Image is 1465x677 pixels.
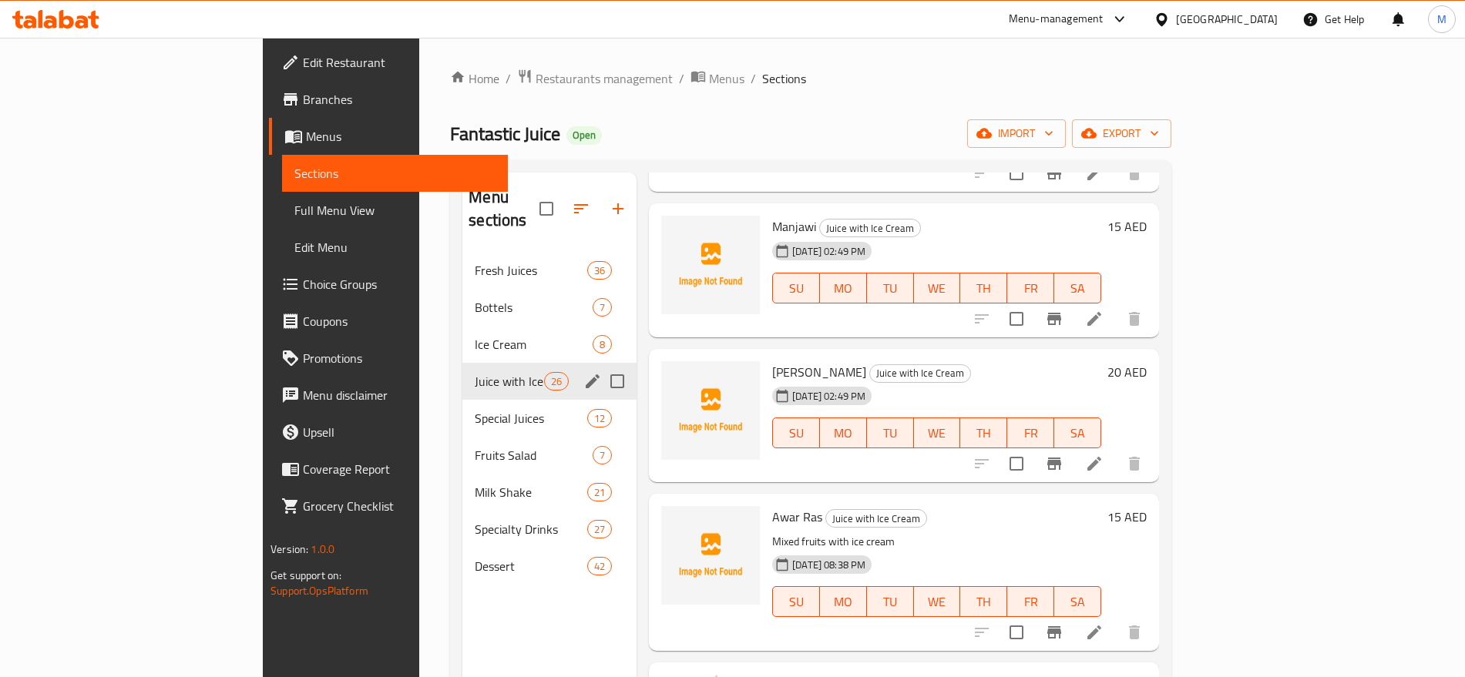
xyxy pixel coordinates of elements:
span: Branches [303,90,495,109]
h6: 15 AED [1107,506,1147,528]
a: Branches [269,81,507,118]
p: Mixed fruits with ice cream [772,532,1101,551]
span: Restaurants management [536,69,673,88]
nav: breadcrumb [450,69,1171,89]
a: Promotions [269,340,507,377]
span: Select to update [1000,447,1033,480]
a: Edit menu item [1085,164,1104,183]
span: [DATE] 08:38 PM [786,558,872,572]
span: 7 [593,300,611,315]
span: MO [826,591,861,613]
span: Version: [270,539,308,559]
button: TU [867,586,914,617]
span: Sections [294,164,495,183]
span: Coupons [303,312,495,330]
button: SU [772,586,820,617]
span: Sections [762,69,806,88]
button: TH [960,273,1007,303]
span: Dessert [475,557,587,575]
span: 8 [593,337,611,352]
nav: Menu sections [462,246,637,591]
div: Fresh Juices36 [462,252,637,289]
div: Juice with Ice Cream [475,372,544,390]
span: import [979,124,1053,143]
span: TH [966,422,1001,444]
a: Full Menu View [282,192,507,229]
div: items [587,520,612,538]
span: Select to update [1000,616,1033,649]
button: FR [1007,273,1054,303]
span: TH [966,277,1001,300]
span: Select all sections [530,193,563,225]
div: Fruits Salad7 [462,437,637,474]
button: TH [960,586,1007,617]
span: Select to update [1000,303,1033,335]
span: Ice Cream [475,335,593,354]
span: FR [1013,422,1048,444]
span: SA [1060,422,1095,444]
div: Special Juices12 [462,400,637,437]
div: Ice Cream8 [462,326,637,363]
span: Menus [709,69,744,88]
button: export [1072,119,1171,148]
button: SA [1054,586,1101,617]
span: Choice Groups [303,275,495,293]
span: 21 [588,485,611,500]
span: TU [873,277,908,300]
span: TU [873,591,908,613]
span: MO [826,422,861,444]
button: delete [1116,300,1153,337]
span: TU [873,422,908,444]
span: Juice with Ice Cream [820,220,920,237]
span: [PERSON_NAME] [772,360,866,384]
a: Restaurants management [517,69,673,89]
div: items [593,298,612,317]
div: items [587,483,612,501]
span: Fruits Salad [475,446,593,464]
span: Full Menu View [294,201,495,220]
span: Bottels [475,298,593,317]
img: Manjawi [661,216,760,314]
span: Upsell [303,423,495,441]
span: SA [1060,591,1095,613]
span: 12 [588,411,611,426]
button: delete [1116,614,1153,651]
button: WE [914,417,961,448]
span: SU [779,277,814,300]
li: / [506,69,511,88]
li: / [751,69,756,88]
a: Menu disclaimer [269,377,507,414]
span: [DATE] 02:49 PM [786,389,872,404]
a: Choice Groups [269,266,507,303]
button: Branch-specific-item [1036,155,1073,192]
button: TH [960,417,1007,448]
span: Menu disclaimer [303,386,495,404]
span: Promotions [303,349,495,367]
div: Specialty Drinks27 [462,511,637,548]
button: FR [1007,586,1054,617]
div: items [587,557,612,575]
div: items [587,261,612,280]
span: 27 [588,522,611,537]
div: Dessert42 [462,548,637,585]
a: Upsell [269,414,507,451]
a: Sections [282,155,507,192]
h6: 20 AED [1107,361,1147,383]
a: Menus [690,69,744,89]
button: MO [820,417,867,448]
a: Edit menu item [1085,454,1104,473]
button: SA [1054,273,1101,303]
span: 26 [545,374,568,389]
span: Juice with Ice Cream [826,510,926,528]
button: TU [867,273,914,303]
button: WE [914,586,961,617]
div: Bottels7 [462,289,637,326]
a: Edit Restaurant [269,44,507,81]
span: Get support on: [270,565,341,585]
span: SA [1060,277,1095,300]
span: Edit Restaurant [303,53,495,72]
div: items [593,335,612,354]
a: Edit menu item [1085,623,1104,642]
div: [GEOGRAPHIC_DATA] [1176,11,1278,28]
